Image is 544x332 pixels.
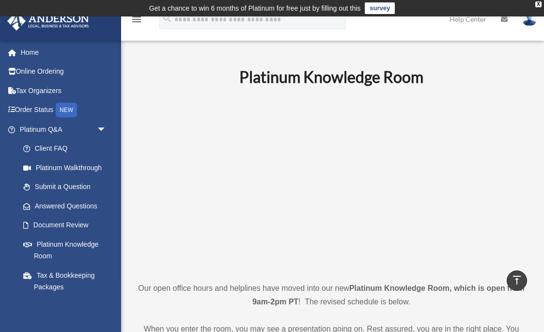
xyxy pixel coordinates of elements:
img: Anderson Advisors Platinum Portal [4,12,92,31]
a: vertical_align_top [507,270,527,291]
b: Platinum Knowledge Room [239,67,423,86]
div: Get a chance to win 6 months of Platinum for free just by filling out this [149,2,361,14]
img: User Pic [522,12,537,26]
i: menu [131,14,142,25]
a: Tax & Bookkeeping Packages [14,266,121,297]
a: Land Trust & Deed Forum [14,297,121,328]
i: search [162,13,172,24]
a: menu [131,17,142,25]
div: NEW [56,103,77,117]
a: Order StatusNEW [7,100,121,120]
strong: Platinum Knowledge Room, which is open from 9am-2pm PT [252,284,525,306]
a: Client FAQ [14,139,121,158]
a: Online Ordering [7,62,121,81]
iframe: 231110_Toby_KnowledgeRoom [186,100,477,264]
a: survey [365,2,395,14]
a: Platinum Q&Aarrow_drop_down [7,120,121,139]
a: Tax Organizers [7,81,121,100]
div: close [535,1,542,7]
i: vertical_align_top [511,274,523,286]
a: Submit a Question [14,177,121,197]
p: Our open office hours and helplines have moved into our new ! The revised schedule is below. [138,282,525,309]
a: Platinum Walkthrough [14,158,121,177]
a: Platinum Knowledge Room [14,235,116,266]
span: arrow_drop_down [97,120,116,140]
a: Answered Questions [14,196,121,216]
a: Home [7,43,121,62]
a: Document Review [14,216,121,235]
